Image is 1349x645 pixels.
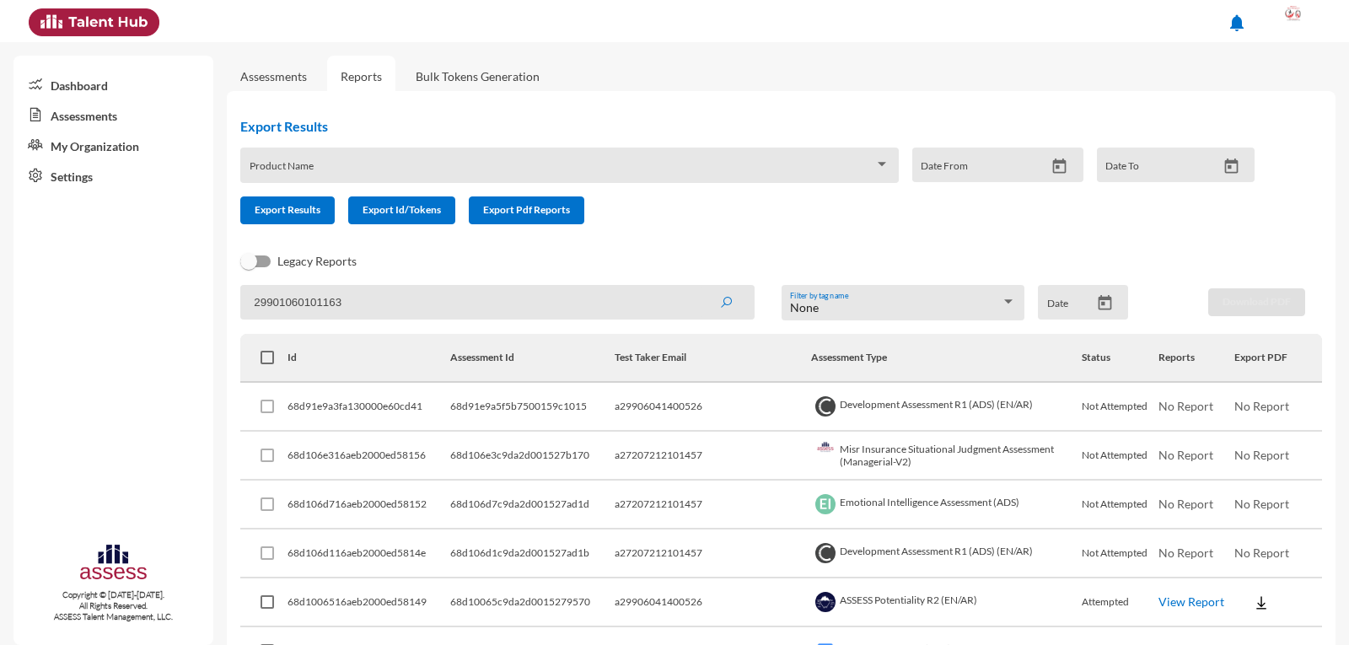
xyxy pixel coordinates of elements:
[615,529,812,578] td: a27207212101457
[811,383,1082,432] td: Development Assessment R1 (ADS) (EN/AR)
[790,300,819,314] span: None
[450,578,614,627] td: 68d10065c9da2d0015279570
[13,160,213,191] a: Settings
[615,383,812,432] td: a29906041400526
[327,56,395,97] a: Reports
[1234,334,1322,383] th: Export PDF
[1234,448,1289,462] span: No Report
[1082,432,1158,481] td: Not Attempted
[1223,295,1291,308] span: Download PDF
[615,578,812,627] td: a29906041400526
[450,432,614,481] td: 68d106e3c9da2d001527b170
[288,334,450,383] th: Id
[1082,383,1158,432] td: Not Attempted
[277,251,357,271] span: Legacy Reports
[288,383,450,432] td: 68d91e9a3fa130000e60cd41
[450,383,614,432] td: 68d91e9a5f5b7500159c1015
[240,118,1268,134] h2: Export Results
[450,334,614,383] th: Assessment Id
[1158,399,1213,413] span: No Report
[1158,497,1213,511] span: No Report
[1090,294,1120,312] button: Open calendar
[13,69,213,99] a: Dashboard
[811,578,1082,627] td: ASSESS Potentiality R2 (EN/AR)
[288,529,450,578] td: 68d106d116aeb2000ed5814e
[1082,481,1158,529] td: Not Attempted
[78,542,148,586] img: assesscompany-logo.png
[240,196,335,224] button: Export Results
[615,481,812,529] td: a27207212101457
[811,529,1082,578] td: Development Assessment R1 (ADS) (EN/AR)
[13,99,213,130] a: Assessments
[402,56,553,97] a: Bulk Tokens Generation
[811,334,1082,383] th: Assessment Type
[1234,546,1289,560] span: No Report
[1217,158,1246,175] button: Open calendar
[469,196,584,224] button: Export Pdf Reports
[811,481,1082,529] td: Emotional Intelligence Assessment (ADS)
[1158,334,1235,383] th: Reports
[1082,334,1158,383] th: Status
[288,481,450,529] td: 68d106d716aeb2000ed58152
[615,432,812,481] td: a27207212101457
[1208,288,1305,316] button: Download PDF
[240,69,307,83] a: Assessments
[288,432,450,481] td: 68d106e316aeb2000ed58156
[1227,13,1247,33] mat-icon: notifications
[450,529,614,578] td: 68d106d1c9da2d001527ad1b
[1158,546,1213,560] span: No Report
[348,196,455,224] button: Export Id/Tokens
[13,130,213,160] a: My Organization
[1082,529,1158,578] td: Not Attempted
[483,203,570,216] span: Export Pdf Reports
[1234,399,1289,413] span: No Report
[1082,578,1158,627] td: Attempted
[811,432,1082,481] td: Misr Insurance Situational Judgment Assessment (Managerial-V2)
[240,285,754,320] input: Search by name, token, assessment type, etc.
[255,203,320,216] span: Export Results
[288,578,450,627] td: 68d1006516aeb2000ed58149
[450,481,614,529] td: 68d106d7c9da2d001527ad1d
[1158,594,1224,609] a: View Report
[615,334,812,383] th: Test Taker Email
[1234,497,1289,511] span: No Report
[363,203,441,216] span: Export Id/Tokens
[1045,158,1074,175] button: Open calendar
[1158,448,1213,462] span: No Report
[13,589,213,622] p: Copyright © [DATE]-[DATE]. All Rights Reserved. ASSESS Talent Management, LLC.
